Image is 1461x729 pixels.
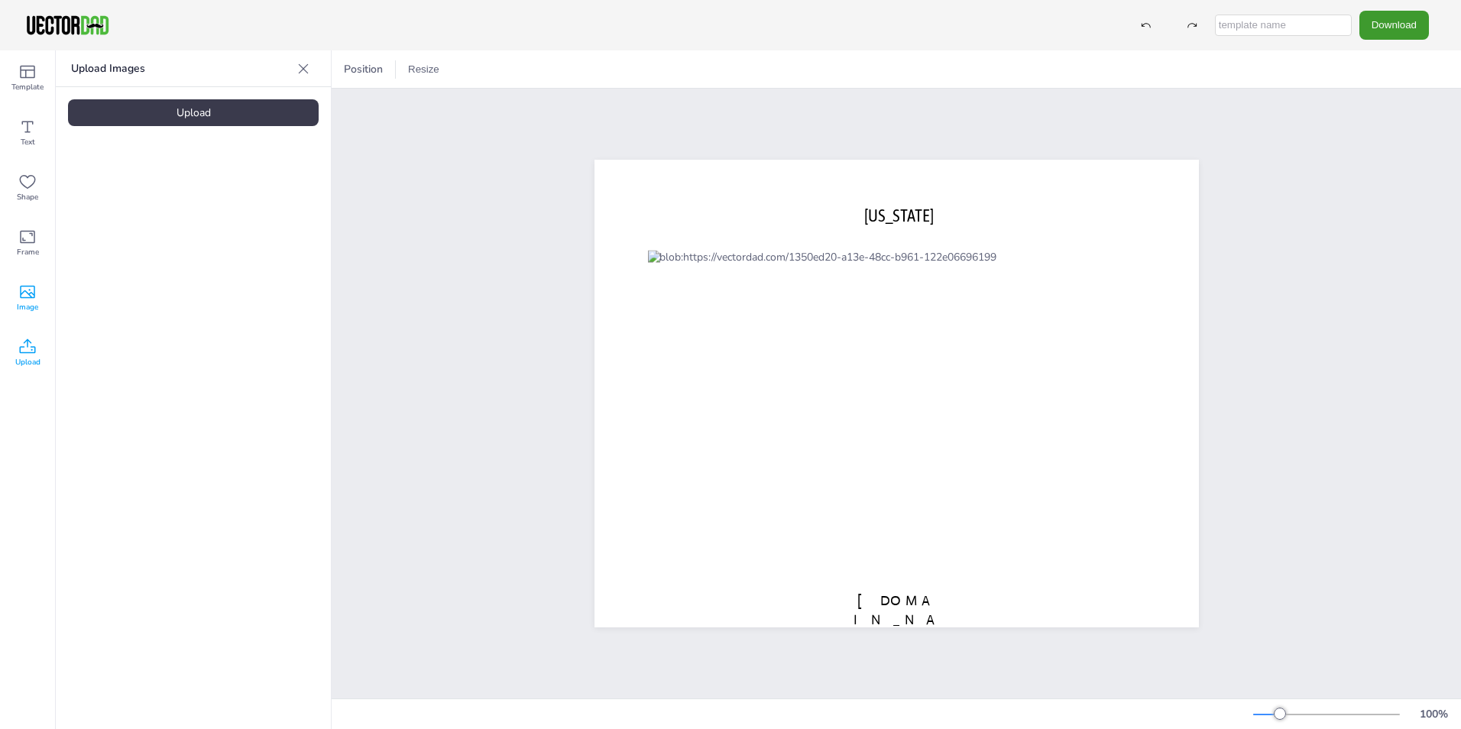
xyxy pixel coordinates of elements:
[21,136,35,148] span: Text
[341,62,386,76] span: Position
[68,99,319,126] div: Upload
[17,301,38,313] span: Image
[1359,11,1429,39] button: Download
[17,246,39,258] span: Frame
[15,356,40,368] span: Upload
[402,57,445,82] button: Resize
[17,191,38,203] span: Shape
[1215,15,1352,36] input: template name
[71,50,291,87] p: Upload Images
[1415,707,1452,721] div: 100 %
[854,592,939,647] span: [DOMAIN_NAME]
[864,206,934,225] span: [US_STATE]
[24,14,111,37] img: VectorDad-1.png
[11,81,44,93] span: Template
